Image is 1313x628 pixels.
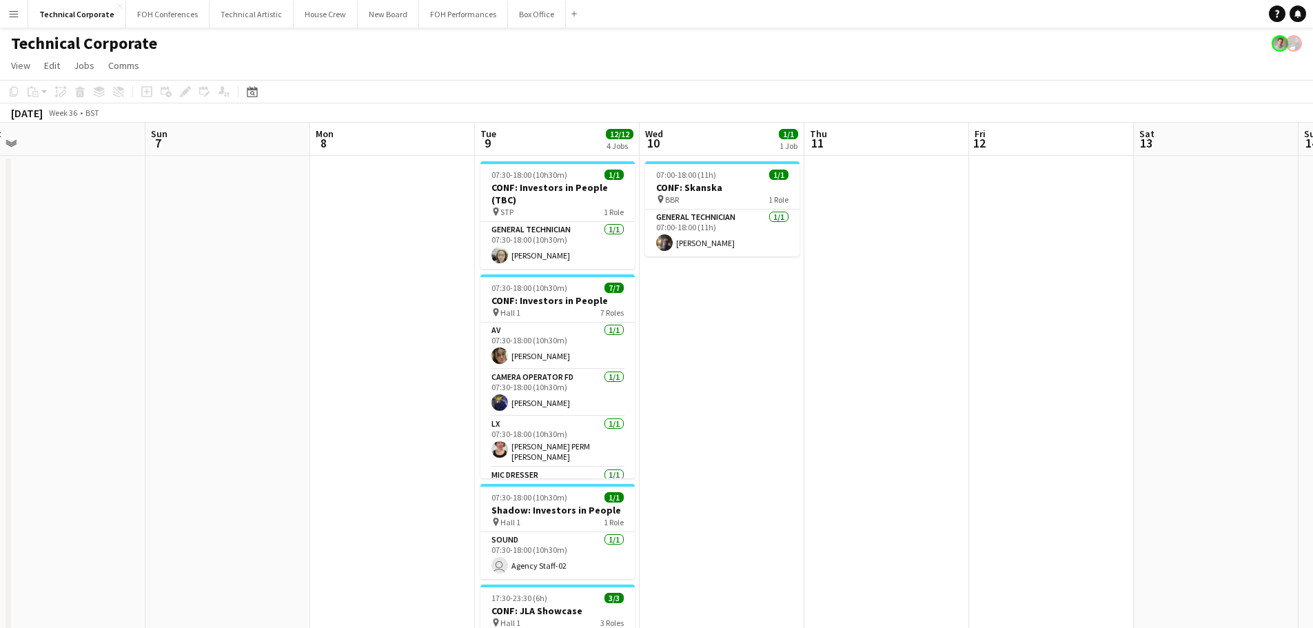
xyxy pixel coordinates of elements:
app-user-avatar: Tom PERM Jeyes [1272,35,1288,52]
div: [DATE] [11,106,43,120]
span: 12/12 [606,129,633,139]
span: 1/1 [769,170,788,180]
span: 7/7 [604,283,624,293]
a: Jobs [68,57,100,74]
span: 17:30-23:30 (6h) [491,593,547,603]
span: 1 Role [604,207,624,217]
span: BBR [665,194,679,205]
span: Tue [480,128,496,140]
span: Jobs [74,59,94,72]
div: 4 Jobs [607,141,633,151]
span: 07:00-18:00 (11h) [656,170,716,180]
button: FOH Conferences [126,1,210,28]
span: 1 Role [769,194,788,205]
span: 7 [149,135,167,151]
span: Hall 1 [500,618,520,628]
app-job-card: 07:30-18:00 (10h30m)7/7CONF: Investors in People Hall 17 RolesAV1/107:30-18:00 (10h30m)[PERSON_NA... [480,274,635,478]
app-card-role: General Technician1/107:00-18:00 (11h)[PERSON_NAME] [645,210,800,256]
h1: Technical Corporate [11,33,157,54]
app-job-card: 07:30-18:00 (10h30m)1/1Shadow: Investors in People Hall 11 RoleSound1/107:30-18:00 (10h30m) Agenc... [480,484,635,579]
span: 1/1 [604,492,624,503]
h3: Shadow: Investors in People [480,504,635,516]
app-card-role: Sound1/107:30-18:00 (10h30m) Agency Staff-02 [480,532,635,579]
span: Sun [151,128,167,140]
button: Box Office [508,1,566,28]
app-card-role: Mic Dresser1/1 [480,467,635,514]
h3: CONF: JLA Showcase [480,605,635,617]
span: 10 [643,135,663,151]
span: Week 36 [45,108,80,118]
span: Comms [108,59,139,72]
a: Edit [39,57,65,74]
span: Wed [645,128,663,140]
a: Comms [103,57,145,74]
a: View [6,57,36,74]
h3: CONF: Investors in People (TBC) [480,181,635,206]
div: BST [85,108,99,118]
app-user-avatar: Zubair PERM Dhalla [1285,35,1302,52]
button: New Board [358,1,419,28]
button: FOH Performances [419,1,508,28]
span: 3/3 [604,593,624,603]
span: 1 Role [604,517,624,527]
app-card-role: Camera Operator FD1/107:30-18:00 (10h30m)[PERSON_NAME] [480,369,635,416]
button: House Crew [294,1,358,28]
h3: CONF: Investors in People [480,294,635,307]
button: Technical Corporate [28,1,126,28]
span: Fri [975,128,986,140]
span: Hall 1 [500,307,520,318]
span: 07:30-18:00 (10h30m) [491,170,567,180]
span: 3 Roles [600,618,624,628]
span: 9 [478,135,496,151]
span: Sat [1139,128,1154,140]
span: 8 [314,135,334,151]
h3: CONF: Skanska [645,181,800,194]
app-job-card: 07:30-18:00 (10h30m)1/1CONF: Investors in People (TBC) STP1 RoleGeneral Technician1/107:30-18:00 ... [480,161,635,269]
app-card-role: LX1/107:30-18:00 (10h30m)[PERSON_NAME] PERM [PERSON_NAME] [480,416,635,467]
span: View [11,59,30,72]
span: 7 Roles [600,307,624,318]
span: Edit [44,59,60,72]
span: Thu [810,128,827,140]
span: 13 [1137,135,1154,151]
button: Technical Artistic [210,1,294,28]
span: 12 [973,135,986,151]
span: 11 [808,135,827,151]
span: 07:30-18:00 (10h30m) [491,283,567,293]
span: Hall 1 [500,517,520,527]
span: 1/1 [604,170,624,180]
span: Mon [316,128,334,140]
span: 1/1 [779,129,798,139]
span: STP [500,207,513,217]
app-card-role: General Technician1/107:30-18:00 (10h30m)[PERSON_NAME] [480,222,635,269]
div: 1 Job [780,141,797,151]
app-card-role: AV1/107:30-18:00 (10h30m)[PERSON_NAME] [480,323,635,369]
app-job-card: 07:00-18:00 (11h)1/1CONF: Skanska BBR1 RoleGeneral Technician1/107:00-18:00 (11h)[PERSON_NAME] [645,161,800,256]
span: 07:30-18:00 (10h30m) [491,492,567,503]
